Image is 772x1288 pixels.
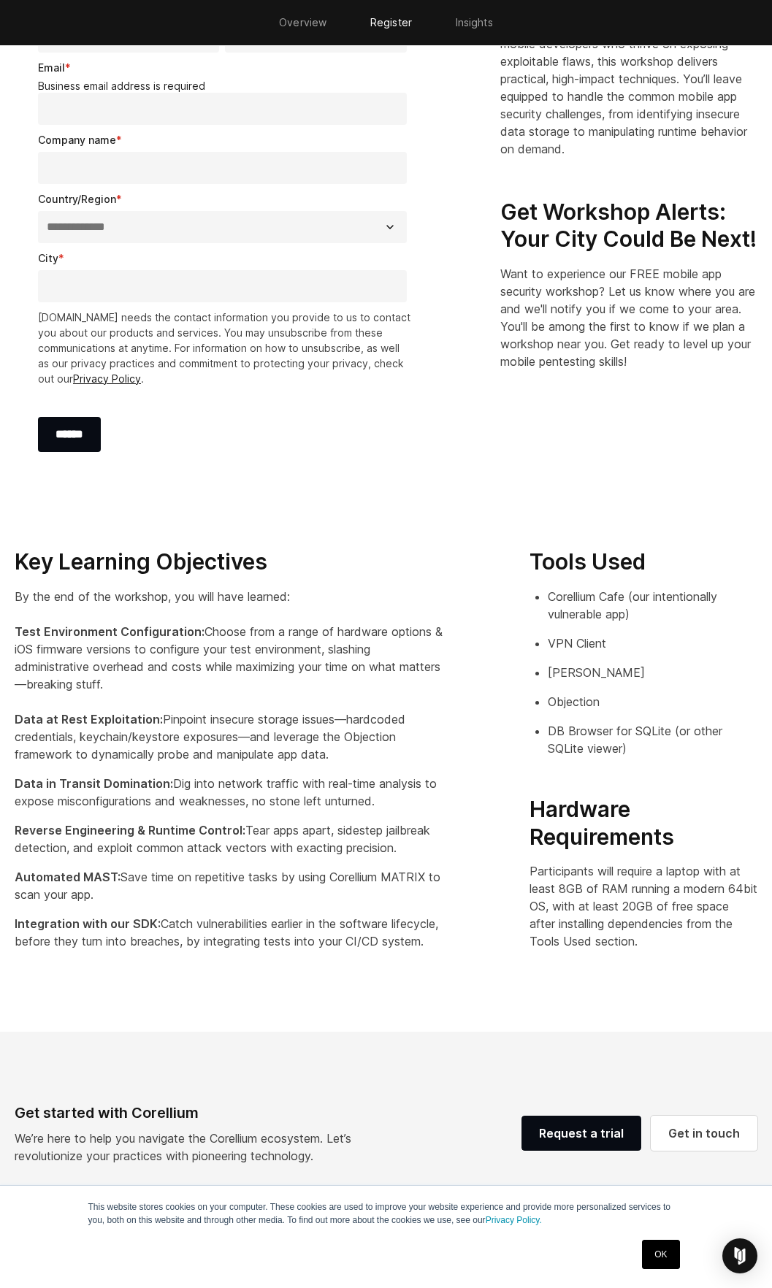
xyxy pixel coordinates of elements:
[38,193,116,205] span: Country/Region
[15,1102,389,1124] div: Get started with Corellium
[548,693,757,710] p: Objection
[15,776,173,791] strong: Data in Transit Domination:
[38,80,413,93] legend: Business email address is required
[500,199,757,253] h3: Get Workshop Alerts: Your City Could Be Next!
[38,310,413,386] p: [DOMAIN_NAME] needs the contact information you provide to us to contact you about our products a...
[530,862,757,950] p: Participants will require a laptop with at least 8GB of RAM running a modern 64bit OS, with at le...
[521,1116,641,1151] a: Request a trial
[486,1215,542,1225] a: Privacy Policy.
[15,548,445,576] h3: Key Learning Objectives
[15,1130,389,1165] p: We’re here to help you navigate the Corellium ecosystem. Let’s revolutionize your practices with ...
[530,548,757,576] h3: Tools Used
[15,624,205,639] strong: Test Environment Configuration:
[548,722,757,757] p: DB Browser for SQLite (or other SQLite viewer)
[548,588,757,623] p: Corellium Cafe (our intentionally vulnerable app)
[500,265,757,370] p: Want to experience our FREE mobile app security workshop? Let us know where you are and we'll not...
[530,769,757,851] h3: Hardware Requirements
[15,821,445,856] p: Tear apps apart, sidestep jailbreak detection, and exploit common attack vectors with exacting pr...
[15,775,445,810] p: Dig into network traffic with real-time analysis to expose misconfigurations and weaknesses, no s...
[38,252,58,264] span: City
[88,1200,684,1227] p: This website stores cookies on your computer. These cookies are used to improve your website expe...
[15,823,245,837] strong: Reverse Engineering & Runtime Control:
[73,372,141,385] a: Privacy Policy
[15,712,163,727] strong: Data at Rest Exploitation:
[15,915,445,950] p: Catch vulnerabilities earlier in the software lifecycle, before they turn into breaches, by integ...
[651,1116,757,1151] a: Get in touch
[548,635,757,652] p: VPN Client
[15,868,445,903] p: Save time on repetitive tasks by using Corellium MATRIX to scan your app.
[38,134,116,146] span: Company name
[38,61,65,74] span: Email
[15,870,121,884] strong: Automated MAST:
[15,916,161,931] strong: Integration with our SDK:
[548,664,757,681] p: [PERSON_NAME]
[722,1238,757,1273] div: Open Intercom Messenger
[642,1240,679,1269] a: OK
[15,588,445,763] p: By the end of the workshop, you will have learned: Choose from a range of hardware options & iOS ...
